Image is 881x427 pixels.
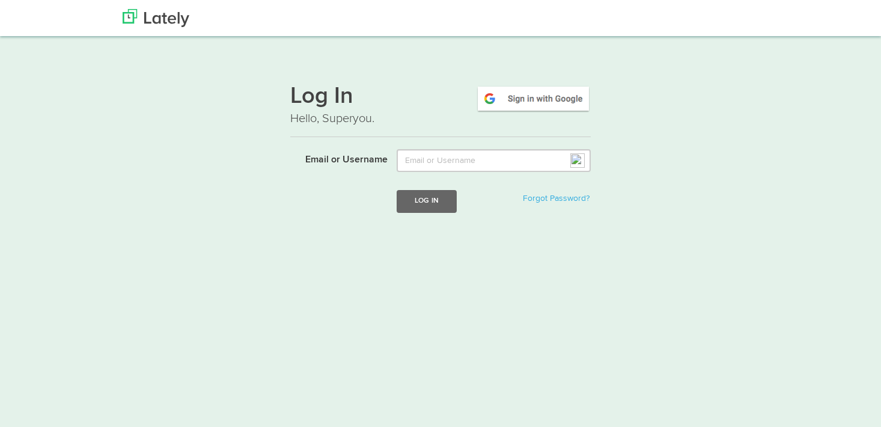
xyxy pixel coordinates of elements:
[281,149,388,167] label: Email or Username
[397,149,591,172] input: Email or Username
[290,85,591,110] h1: Log In
[476,85,591,112] img: google-signin.png
[570,153,585,168] img: npw-badge-icon-locked.svg
[123,9,189,27] img: Lately
[523,194,590,203] a: Forgot Password?
[290,110,591,127] p: Hello, Superyou.
[397,190,457,212] button: Log In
